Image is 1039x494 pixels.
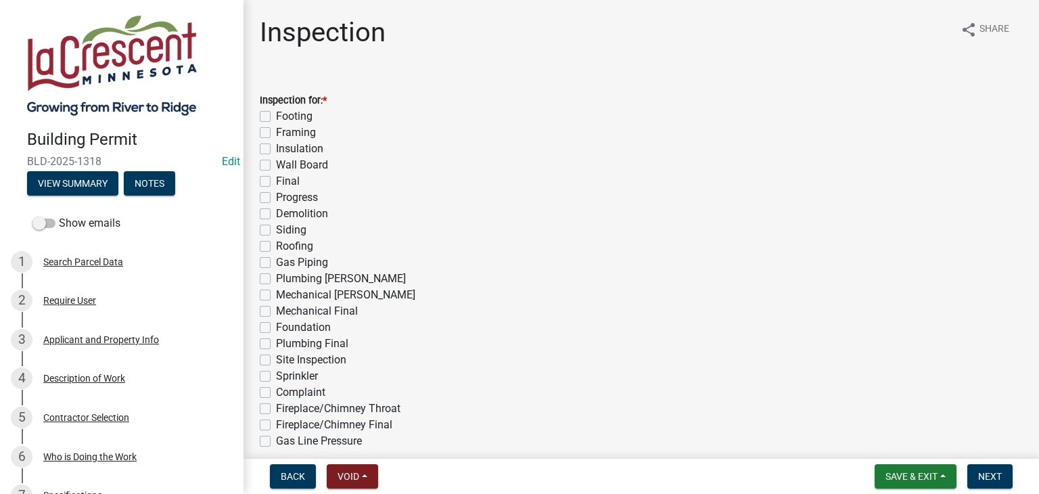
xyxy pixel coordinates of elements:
[222,155,240,168] a: Edit
[27,171,118,196] button: View Summary
[276,222,306,238] label: Siding
[27,130,233,150] h4: Building Permit
[276,238,313,254] label: Roofing
[950,16,1020,43] button: shareShare
[276,157,328,173] label: Wall Board
[276,254,328,271] label: Gas Piping
[276,384,325,401] label: Complaint
[27,179,118,189] wm-modal-confirm: Summary
[327,464,378,489] button: Void
[27,155,216,168] span: BLD-2025-1318
[43,452,137,462] div: Who is Doing the Work
[978,471,1002,482] span: Next
[260,96,327,106] label: Inspection for:
[260,16,386,49] h1: Inspection
[11,290,32,311] div: 2
[276,433,362,449] label: Gas Line Pressure
[276,141,323,157] label: Insulation
[875,464,956,489] button: Save & Exit
[885,471,938,482] span: Save & Exit
[11,446,32,468] div: 6
[276,206,328,222] label: Demolition
[222,155,240,168] wm-modal-confirm: Edit Application Number
[276,417,392,433] label: Fireplace/Chimney Final
[281,471,305,482] span: Back
[43,335,159,344] div: Applicant and Property Info
[11,407,32,428] div: 5
[276,401,400,417] label: Fireplace/Chimney Throat
[338,471,359,482] span: Void
[276,303,358,319] label: Mechanical Final
[32,215,120,231] label: Show emails
[276,173,300,189] label: Final
[124,171,175,196] button: Notes
[276,189,318,206] label: Progress
[27,14,197,116] img: City of La Crescent, Minnesota
[43,296,96,305] div: Require User
[276,287,415,303] label: Mechanical [PERSON_NAME]
[276,319,331,336] label: Foundation
[11,329,32,351] div: 3
[276,336,348,352] label: Plumbing Final
[276,271,406,287] label: Plumbing [PERSON_NAME]
[961,22,977,38] i: share
[276,125,316,141] label: Framing
[276,368,318,384] label: Sprinkler
[43,257,123,267] div: Search Parcel Data
[124,179,175,189] wm-modal-confirm: Notes
[43,374,125,383] div: Description of Work
[11,367,32,389] div: 4
[276,108,313,125] label: Footing
[43,413,129,422] div: Contractor Selection
[270,464,316,489] button: Back
[979,22,1009,38] span: Share
[11,251,32,273] div: 1
[967,464,1013,489] button: Next
[276,352,346,368] label: Site Inspection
